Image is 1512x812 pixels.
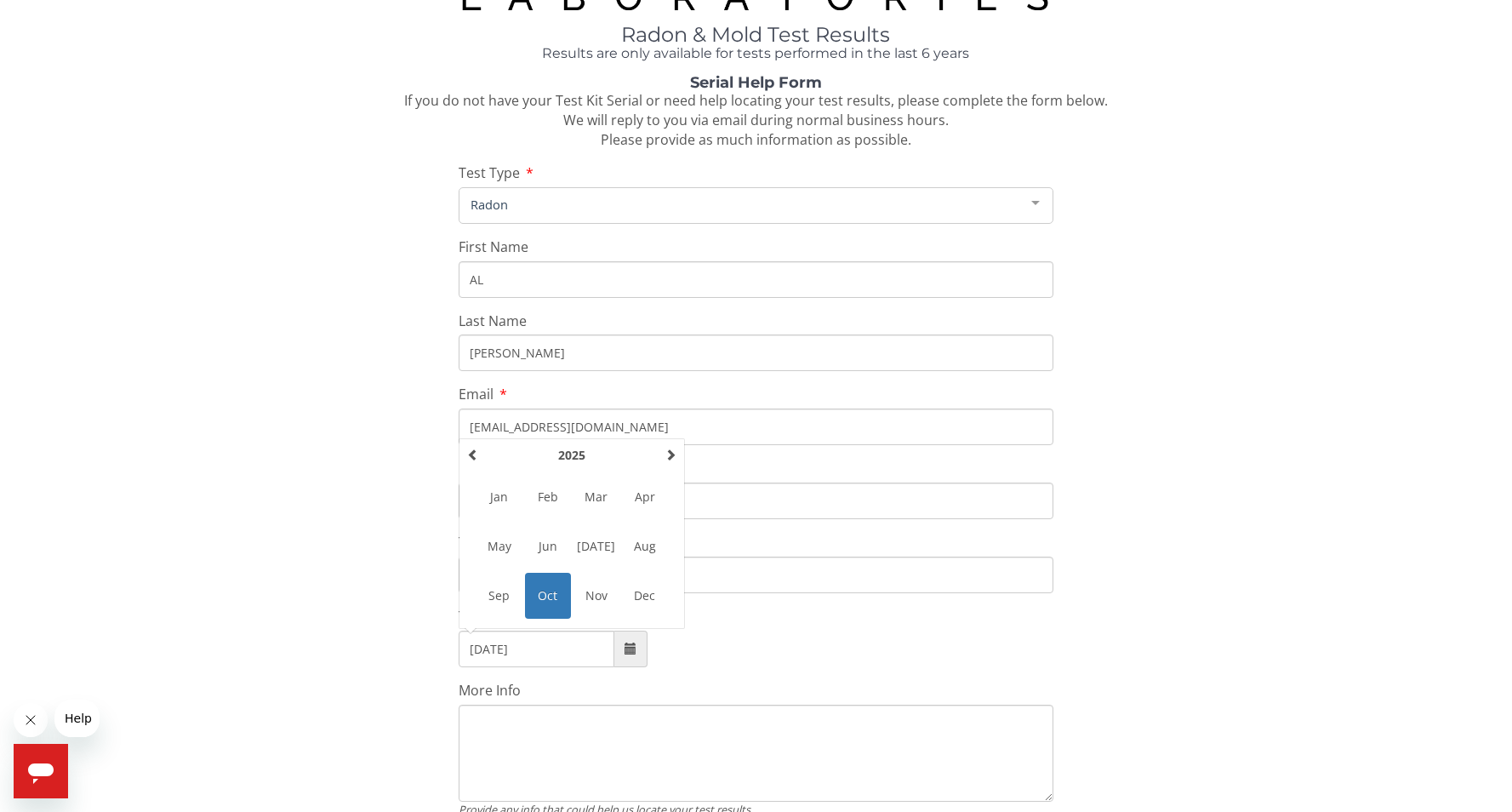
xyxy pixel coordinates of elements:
[525,474,571,520] span: Feb
[459,237,528,256] span: First Name
[459,24,1053,46] h1: Radon & Mold Test Results
[466,195,1018,214] span: Radon
[665,449,676,460] span: Next Year
[476,474,522,520] span: Jan
[622,573,668,619] span: Dec
[573,474,619,520] span: Mar
[573,523,619,569] span: [DATE]
[459,312,527,330] span: Last Name
[459,681,521,700] span: More Info
[622,523,668,569] span: Aug
[459,385,494,403] span: Email
[459,163,520,182] span: Test Type
[14,744,68,798] iframe: Button to launch messaging window
[525,573,571,619] span: Oct
[476,523,522,569] span: May
[622,474,668,520] span: Apr
[467,449,479,460] span: Previous Year
[476,573,522,619] span: Sep
[14,703,48,737] iframe: Close message
[573,573,619,619] span: Nov
[459,46,1053,61] h4: Results are only available for tests performed in the last 6 years
[483,443,660,468] th: Select Year
[54,700,100,737] iframe: Message from company
[404,91,1108,149] span: If you do not have your Test Kit Serial or need help locating your test results, please complete ...
[690,73,822,92] strong: Serial Help Form
[525,523,571,569] span: Jun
